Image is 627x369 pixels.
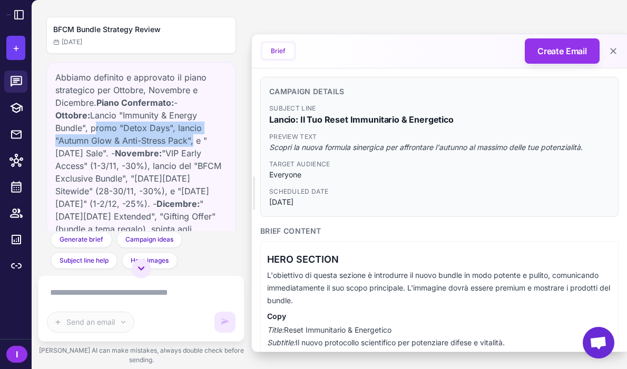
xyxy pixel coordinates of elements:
span: + [13,40,19,56]
button: Send an email [47,312,134,333]
em: Subtitle: [267,338,296,347]
button: Subject line help [51,252,117,269]
span: Hero images [131,256,169,265]
button: Generate brief [51,231,112,248]
button: Create Email [525,38,600,64]
strong: Piano Confermato: [96,97,174,108]
em: Button: [267,351,292,360]
strong: Ottobre: [55,110,90,121]
span: Subject line help [60,256,109,265]
em: Title: [267,325,284,334]
strong: Novembre: [115,148,162,158]
button: Brief [262,43,294,59]
div: [PERSON_NAME] AI can make mistakes, always double check before sending. [38,342,244,369]
button: Hero images [122,252,178,269]
span: Preview Text [269,132,610,142]
span: Subject Line [269,104,610,113]
span: Create Email [537,45,587,57]
span: Target Audience [269,159,610,169]
span: Generate brief [60,235,103,244]
p: Reset Immunitario & Energetico Il nuovo protocollo scientifico per potenziare difese e vitalità. ... [267,324,612,362]
a: Aprire la chat [583,327,614,358]
span: Campaign ideas [125,235,173,244]
p: L'obiettivo di questa sezione è introdurre il nuovo bundle in modo potente e pulito, comunicando ... [267,269,612,307]
span: [DATE] [269,196,610,208]
h3: Brief Content [260,225,619,237]
strong: Dicembre: [156,198,200,209]
span: [DATE] [53,37,82,47]
span: Lancio: Il Tuo Reset Immunitario & Energetico [269,113,610,126]
h3: HERO SECTION [267,252,612,267]
img: Raleon Logo [6,14,11,15]
span: Everyone [269,169,610,181]
div: I [6,346,27,363]
h2: BFCM Bundle Strategy Review [53,24,229,35]
span: Scheduled Date [269,187,610,196]
button: Campaign ideas [116,231,182,248]
h3: Campaign Details [269,86,610,97]
button: + [6,36,25,60]
h4: Copy [267,311,612,322]
span: Scopri la nuova formula sinergica per affrontare l'autunno al massimo delle tue potenzialità. [269,142,610,153]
